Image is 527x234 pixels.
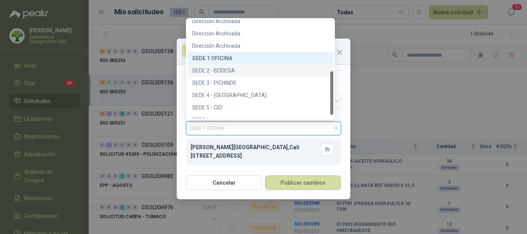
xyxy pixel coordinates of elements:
[192,103,329,112] div: SEDE 5 - CIO
[192,29,329,38] div: Dirección Archivada
[265,175,341,190] button: Publicar cambios
[192,91,329,99] div: SEDE 4 - [GEOGRAPHIC_DATA]
[187,15,333,27] div: Dirección Archivada
[333,46,346,59] button: Close
[191,123,336,134] span: SEDE 1 OFICINA
[187,77,333,89] div: SEDE 3 - PICHINDE
[191,143,321,160] div: [PERSON_NAME][GEOGRAPHIC_DATA] , Cali [STREET_ADDRESS]
[187,40,333,52] div: Dirección Archivada
[187,89,333,101] div: SEDE 4 - TROJA
[192,17,329,25] div: Dirección Archivada
[187,27,333,40] div: Dirección Archivada
[192,54,329,62] div: SEDE 1 OFICINA
[187,114,333,126] div: SEDE 6
[192,79,329,87] div: SEDE 3 - PICHINDE
[187,101,333,114] div: SEDE 5 - CIO
[186,175,262,190] button: Cancelar
[187,52,333,64] div: SEDE 1 OFICINA
[192,42,329,50] div: Dirección Archivada
[192,116,329,124] div: SEDE 6
[192,66,329,75] div: SEDE 2 - BODEGA
[187,64,333,77] div: SEDE 2 - BODEGA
